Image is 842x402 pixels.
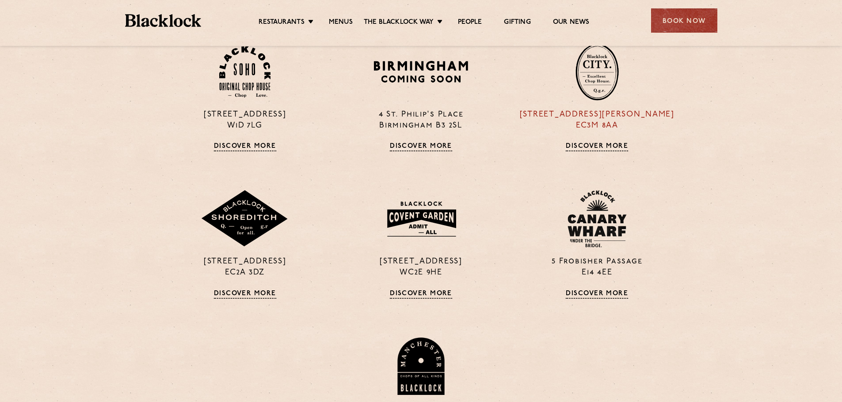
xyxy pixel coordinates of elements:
p: 4 St. Philip's Place Birmingham B3 2SL [339,109,502,131]
img: BLA_1470_CoventGarden_Website_Solid.svg [378,196,464,242]
p: [STREET_ADDRESS][PERSON_NAME] EC3M 8AA [516,109,678,131]
p: [STREET_ADDRESS] WC2E 9HE [339,256,502,278]
p: [STREET_ADDRESS] EC2A 3DZ [164,256,326,278]
a: Discover More [390,143,452,151]
img: BL_Manchester_Logo-bleed.png [396,338,446,395]
a: Discover More [214,143,276,151]
a: Restaurants [259,18,305,28]
img: Shoreditch-stamp-v2-default.svg [201,190,289,248]
img: Soho-stamp-default.svg [219,46,271,98]
a: Our News [553,18,590,28]
a: Discover More [566,290,628,299]
a: Discover More [214,290,276,299]
img: City-stamp-default.svg [575,43,619,101]
p: 5 Frobisher Passage E14 4EE [516,256,678,278]
a: The Blacklock Way [364,18,434,28]
div: Book Now [651,8,717,33]
a: Menus [329,18,353,28]
a: Discover More [566,143,628,151]
a: Gifting [504,18,530,28]
a: People [458,18,482,28]
img: BL_Textured_Logo-footer-cropped.svg [125,14,202,27]
img: BL_CW_Logo_Website.svg [568,190,627,248]
a: Discover More [390,290,452,299]
p: [STREET_ADDRESS] W1D 7LG [164,109,326,131]
img: BIRMINGHAM-P22_-e1747915156957.png [372,58,470,86]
